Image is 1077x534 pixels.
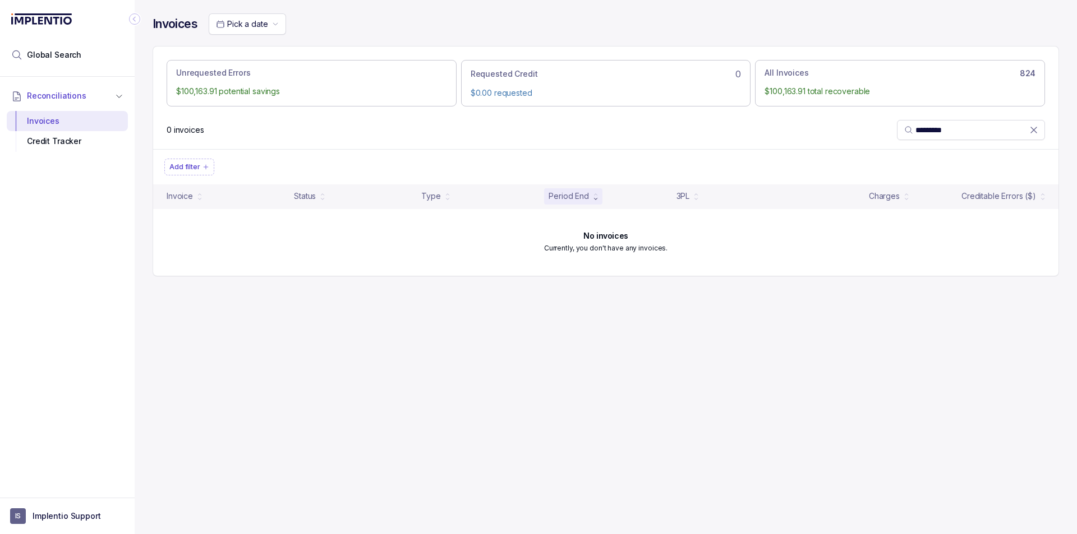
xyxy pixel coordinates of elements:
p: 0 invoices [167,124,204,136]
p: $100,163.91 potential savings [176,86,447,97]
div: Period End [549,191,589,202]
button: Date Range Picker [209,13,286,35]
div: Status [294,191,316,202]
div: Collapse Icon [128,12,141,26]
span: Reconciliations [27,90,86,101]
div: Creditable Errors ($) [961,191,1036,202]
h6: No invoices [583,231,628,240]
span: Pick a date [227,19,268,29]
p: Requested Credit [471,68,538,80]
div: Reconciliations [7,109,128,154]
p: Unrequested Errors [176,67,250,78]
button: Filter Chip Add filter [164,159,214,175]
h4: Invoices [153,16,197,32]
search: Date Range Picker [216,18,268,30]
div: Invoice [167,191,193,202]
p: Currently, you don't have any invoices. [544,243,668,254]
div: Credit Tracker [16,131,119,151]
button: Reconciliations [7,83,128,108]
span: User initials [10,508,26,524]
p: Add filter [169,161,200,173]
div: 0 [471,67,742,81]
ul: Action Tab Group [167,60,1045,106]
p: Implentio Support [33,510,101,522]
p: $0.00 requested [471,87,742,99]
ul: Filter Group [164,159,1047,175]
div: Invoices [16,111,119,131]
div: Charges [869,191,900,202]
div: Type [421,191,440,202]
button: User initialsImplentio Support [10,508,125,524]
h6: 824 [1020,69,1035,78]
div: Remaining page entries [167,124,204,136]
p: $100,163.91 total recoverable [765,86,1035,97]
p: All Invoices [765,67,808,78]
div: 3PL [676,191,690,202]
span: Global Search [27,49,81,61]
